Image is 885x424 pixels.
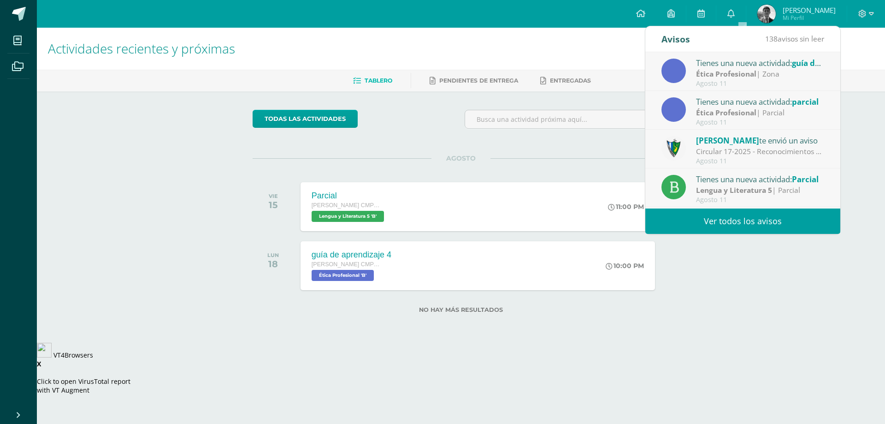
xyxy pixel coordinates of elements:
[48,40,235,57] span: Actividades recientes y próximas
[312,191,386,201] div: Parcial
[696,157,824,165] div: Agosto 11
[550,77,591,84] span: Entregadas
[696,146,824,157] div: Circular 17-2025 - Reconocimientos a la LXXVI Promoción - Evaluaciones de Unidad: Estimados padre...
[696,135,759,146] span: [PERSON_NAME]
[792,58,873,68] span: guía de aprendizaje 4
[645,209,840,234] a: Ver todos los avisos
[439,77,518,84] span: Pendientes de entrega
[312,270,374,281] span: Ética Profesional 'B'
[696,69,756,79] strong: Ética Profesional
[312,202,381,209] span: [PERSON_NAME] CMP Bachillerato en CCLL con Orientación en Computación
[540,73,591,88] a: Entregadas
[312,211,384,222] span: Lengua y Literatura 5 'B'
[696,134,824,146] div: te envió un aviso
[465,110,669,128] input: Busca una actividad próxima aquí...
[757,5,776,23] img: b15cf863827e7b7a708415bb8804ae1f.png
[696,57,824,69] div: Tienes una nueva actividad:
[765,34,778,44] span: 138
[696,96,824,107] div: Tienes una nueva actividad:
[353,73,392,88] a: Tablero
[37,343,52,358] img: vt-logo.svg
[253,110,358,128] a: todas las Actividades
[37,359,41,368] strong: X
[696,80,824,88] div: Agosto 11
[696,107,824,118] div: | Parcial
[269,193,278,199] div: VIE
[312,261,381,268] span: [PERSON_NAME] CMP Bachillerato en CCLL con Orientación en Computación
[696,107,756,118] strong: Ética Profesional
[792,96,819,107] span: parcial
[430,73,518,88] a: Pendientes de entrega
[661,26,690,52] div: Avisos
[696,119,824,126] div: Agosto 11
[267,252,279,258] div: LUN
[696,185,772,195] strong: Lengua y Literatura 5
[783,6,836,15] span: [PERSON_NAME]
[269,199,278,210] div: 15
[267,258,279,269] div: 18
[312,250,391,260] div: guía de aprendizaje 4
[783,14,836,22] span: Mi Perfil
[696,69,824,79] div: | Zona
[53,351,93,359] a: VT4Browsers
[696,196,824,204] div: Agosto 11
[661,136,686,161] img: 9f174a157161b4ddbe12118a61fed988.png
[696,173,824,185] div: Tienes una nueva actividad:
[792,174,819,185] span: Parcial
[431,154,490,162] span: AGOSTO
[696,185,824,196] div: | Parcial
[765,34,824,44] span: avisos sin leer
[606,262,644,270] div: 10:00 PM
[253,306,670,313] label: No hay más resultados
[608,203,644,211] div: 11:00 PM
[37,377,130,394] span: Click to open VirusTotal report with VT Augment
[365,77,392,84] span: Tablero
